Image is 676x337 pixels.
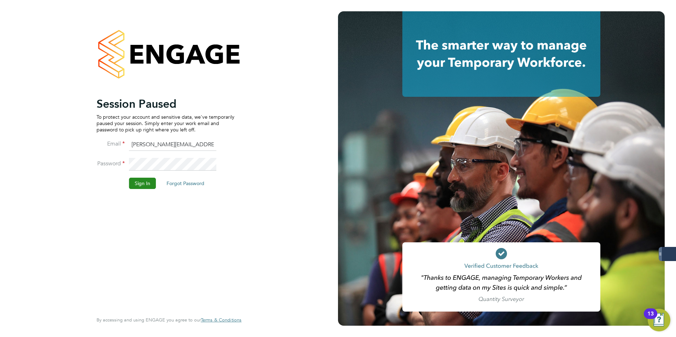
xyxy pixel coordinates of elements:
[97,114,234,133] p: To protect your account and sensitive data, we've temporarily paused your session. Simply enter y...
[97,317,241,323] span: By accessing and using ENGAGE you agree to our
[647,314,654,323] div: 13
[97,140,125,148] label: Email
[97,97,234,111] h2: Session Paused
[648,309,670,331] button: Open Resource Center, 13 new notifications
[97,160,125,167] label: Password
[161,178,210,189] button: Forgot Password
[129,178,156,189] button: Sign In
[201,317,241,323] a: Terms & Conditions
[129,138,216,151] input: Enter your work email...
[205,140,214,149] keeper-lock: Open Keeper Popup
